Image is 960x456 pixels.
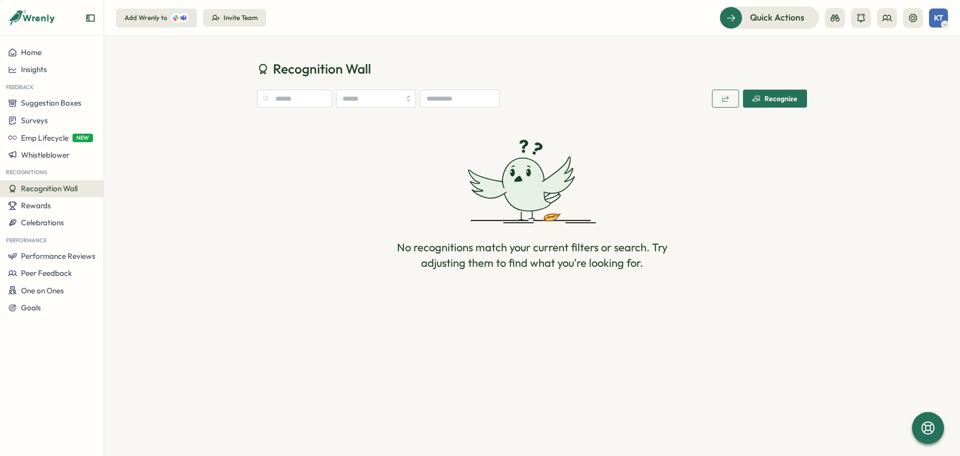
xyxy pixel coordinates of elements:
[21,184,77,193] span: Recognition Wall
[72,134,93,142] span: NEW
[21,286,64,295] span: One on Ones
[21,65,47,74] span: Insights
[21,251,95,261] span: Performance Reviews
[21,303,41,312] span: Goals
[743,90,807,108] button: Recognize
[21,201,51,210] span: Rewards
[21,116,48,125] span: Surveys
[85,13,95,23] button: Expand sidebar
[223,14,257,23] div: Invite Team
[124,14,167,23] div: Add Wrenly to
[21,150,69,160] span: Whistleblower
[21,268,72,278] span: Peer Feedback
[719,7,819,29] button: Quick Actions
[21,98,81,108] span: Suggestion Boxes
[388,240,676,271] div: No recognitions match your current filters or search. Try adjusting them to find what you're look...
[929,9,948,28] button: KT
[21,48,41,57] span: Home
[203,9,266,27] button: Invite Team
[273,60,371,78] span: Recognition Wall
[116,9,197,28] button: Add Wrenly to
[750,11,804,24] span: Quick Actions
[934,14,943,22] span: KT
[21,133,68,143] span: Emp Lifecycle
[752,95,797,103] div: Recognize
[21,218,64,227] span: Celebrations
